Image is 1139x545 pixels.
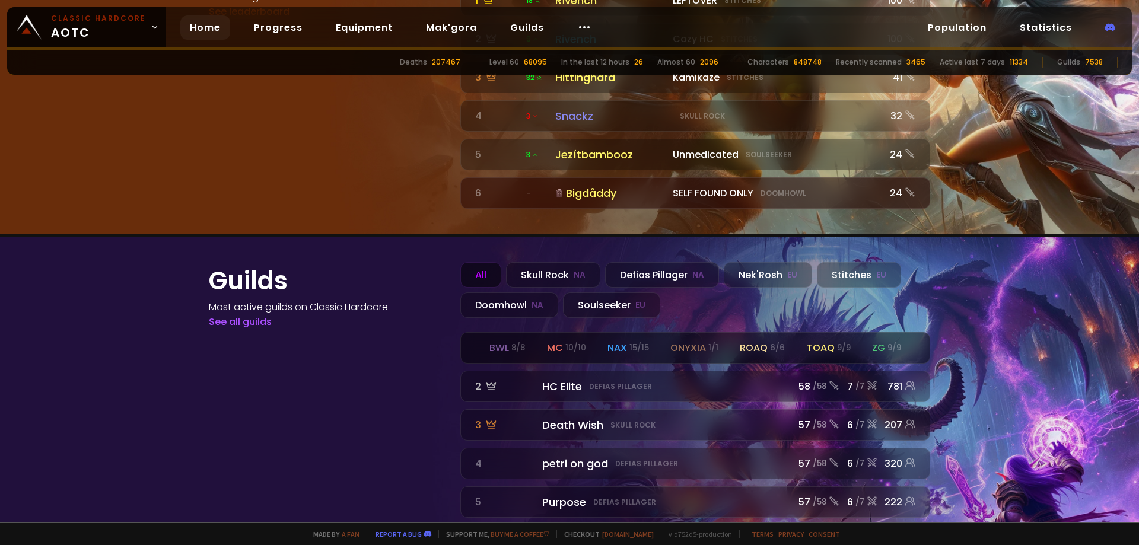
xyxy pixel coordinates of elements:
[180,15,230,40] a: Home
[708,342,718,354] small: 1 / 1
[209,262,446,299] h1: Guilds
[602,530,654,538] a: [DOMAIN_NAME]
[692,269,704,281] small: NA
[887,342,901,354] small: 9 / 9
[475,147,519,162] div: 5
[885,109,915,123] div: 32
[460,139,930,170] a: 5 3JezítbamboozUnmedicatedSoulseeker24
[661,530,732,538] span: v. d752d5 - production
[556,530,654,538] span: Checkout
[306,530,359,538] span: Made by
[326,15,402,40] a: Equipment
[837,342,851,354] small: 9 / 9
[876,269,886,281] small: EU
[794,57,822,68] div: 848748
[475,70,519,85] div: 3
[574,269,586,281] small: NA
[526,72,543,83] span: 32
[872,340,901,355] div: zg
[460,371,930,402] a: 2 HC EliteDefias Pillager58 /587/7781
[432,57,460,68] div: 207467
[752,530,774,538] a: Terms
[940,57,1005,68] div: Active last 7 days
[817,262,901,288] div: Stitches
[376,530,422,538] a: Report a bug
[761,188,806,199] small: Doomhowl
[511,342,525,354] small: 8 / 8
[244,15,312,40] a: Progress
[740,340,785,355] div: roaq
[460,292,558,318] div: Doomhowl
[501,15,553,40] a: Guilds
[778,530,804,538] a: Privacy
[607,340,649,355] div: nax
[746,149,792,160] small: Soulseeker
[885,147,915,162] div: 24
[460,409,930,441] a: 3 Death WishSkull Rock57 /586/7207
[634,57,643,68] div: 26
[7,7,166,47] a: Classic HardcoreAOTC
[460,448,930,479] a: 4 petri on godDefias Pillager57 /586/7320
[342,530,359,538] a: a fan
[724,262,812,288] div: Nek'Rosh
[460,62,930,93] a: 3 32 HittinghardKamikazeStitches41
[475,186,519,200] div: 6
[400,57,427,68] div: Deaths
[416,15,486,40] a: Mak'gora
[629,342,649,354] small: 15 / 15
[489,340,525,355] div: bwl
[807,340,851,355] div: toaq
[836,57,902,68] div: Recently scanned
[460,262,501,288] div: All
[460,486,930,518] a: 5 PurposeDefias Pillager57 /586/7222
[787,269,797,281] small: EU
[51,13,146,24] small: Classic Hardcore
[526,149,539,160] span: 3
[489,57,519,68] div: Level 60
[727,72,763,83] small: Stitches
[605,262,719,288] div: Defias Pillager
[506,262,600,288] div: Skull Rock
[673,70,877,85] div: Kamikaze
[438,530,549,538] span: Support me,
[460,177,930,209] a: 6 -BigdåddySELF FOUND ONLYDoomhowl24
[526,111,539,122] span: 3
[885,186,915,200] div: 24
[1057,57,1080,68] div: Guilds
[563,292,660,318] div: Soulseeker
[906,57,925,68] div: 3465
[657,57,695,68] div: Almost 60
[460,332,930,364] a: bwl 8/8mc 10/10nax 15/15onyxia 1/1roaq 6/6toaq 9/9zg 9/9
[524,57,547,68] div: 68095
[770,342,785,354] small: 6 / 6
[555,108,666,124] div: Snackz
[526,188,530,199] span: -
[209,315,272,329] a: See all guilds
[1085,57,1103,68] div: 7538
[460,100,930,132] a: 4 3 SnackzSkull Rock32
[51,13,146,42] span: AOTC
[1010,57,1028,68] div: 11334
[673,147,877,162] div: Unmedicated
[635,299,645,311] small: EU
[555,146,666,162] div: Jezítbambooz
[670,340,718,355] div: onyxia
[555,185,666,201] div: Bigdåddy
[918,15,996,40] a: Population
[885,70,915,85] div: 41
[209,299,446,314] h4: Most active guilds on Classic Hardcore
[809,530,840,538] a: Consent
[561,57,629,68] div: In the last 12 hours
[475,109,519,123] div: 4
[700,57,718,68] div: 2096
[532,299,543,311] small: NA
[547,340,586,355] div: mc
[747,57,789,68] div: Characters
[209,5,289,18] a: See leaderboard
[1010,15,1081,40] a: Statistics
[673,186,877,200] div: SELF FOUND ONLY
[680,111,725,122] small: Skull Rock
[555,69,666,85] div: Hittinghard
[565,342,586,354] small: 10 / 10
[491,530,549,538] a: Buy me a coffee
